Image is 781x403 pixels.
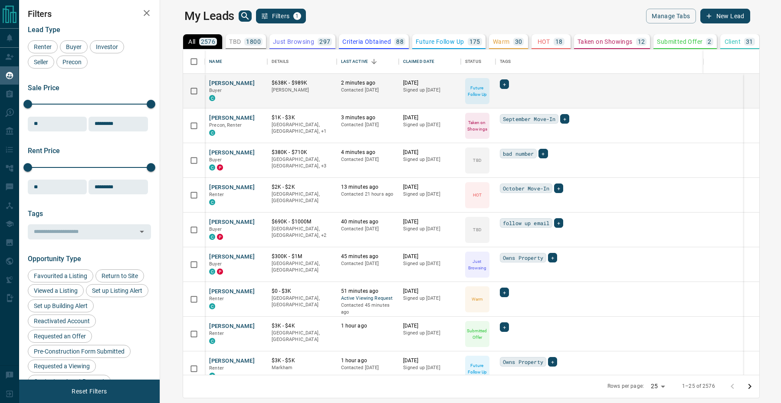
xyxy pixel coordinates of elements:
span: Seller [31,59,51,66]
button: [PERSON_NAME] [209,357,255,365]
p: TBD [229,39,241,45]
p: 3 minutes ago [341,114,394,121]
p: Contacted [DATE] [341,87,394,94]
div: Status [465,49,481,74]
p: [GEOGRAPHIC_DATA], [GEOGRAPHIC_DATA] [272,330,332,343]
p: 13 minutes ago [341,183,394,191]
div: condos.ca [209,338,215,344]
p: [DATE] [403,218,456,226]
p: Signed up [DATE] [403,87,456,94]
button: [PERSON_NAME] [209,218,255,226]
span: September Move-In [503,115,555,123]
p: Signed up [DATE] [403,260,456,267]
span: Contact an Agent Request [31,378,108,385]
p: Warm [472,296,483,302]
div: + [560,114,569,124]
div: Buyer [60,40,88,53]
span: Reactivated Account [31,318,93,324]
p: HOT [473,192,482,198]
span: 1 [294,13,300,19]
p: [GEOGRAPHIC_DATA], [GEOGRAPHIC_DATA] [272,260,332,274]
span: Renter [209,331,224,336]
button: [PERSON_NAME] [209,114,255,122]
div: Favourited a Listing [28,269,93,282]
span: Renter [209,365,224,371]
span: Opportunity Type [28,255,81,263]
p: Taken on Showings [466,119,489,132]
p: Future Follow Up [466,362,489,375]
div: Investor [90,40,124,53]
p: Just Browsing [273,39,314,45]
div: Renter [28,40,58,53]
p: $1K - $3K [272,114,332,121]
h2: Filters [28,9,151,19]
p: 175 [469,39,480,45]
p: 40 minutes ago [341,218,394,226]
p: Contacted 45 minutes ago [341,302,394,315]
p: Submitted Offer [466,328,489,341]
span: + [557,184,560,193]
span: Set up Listing Alert [89,287,145,294]
p: [DATE] [403,322,456,330]
p: [DATE] [403,288,456,295]
button: [PERSON_NAME] [209,183,255,192]
p: [DATE] [403,183,456,191]
div: Name [205,49,267,74]
div: + [554,218,563,228]
span: Buyer [209,88,222,93]
span: Buyer [209,226,222,232]
p: 88 [396,39,404,45]
p: Markham [272,364,332,371]
div: + [548,357,557,367]
p: TBD [473,226,481,233]
div: Precon [56,56,88,69]
div: property.ca [217,164,223,170]
p: TBD [473,157,481,164]
p: Signed up [DATE] [403,364,456,371]
div: Details [272,49,289,74]
div: Pre-Construction Form Submitted [28,345,131,358]
span: Set up Building Alert [31,302,91,309]
p: [DATE] [403,253,456,260]
div: Claimed Date [403,49,435,74]
p: [GEOGRAPHIC_DATA], [GEOGRAPHIC_DATA] [272,191,332,204]
span: October Move-In [503,184,549,193]
p: 1–25 of 2576 [682,383,715,390]
span: Renter [209,296,224,301]
p: Future Follow Up [466,85,489,98]
p: $2K - $2K [272,183,332,191]
div: Contact an Agent Request [28,375,111,388]
button: Sort [368,56,380,68]
div: + [500,79,509,89]
p: $3K - $5K [272,357,332,364]
span: Tags [28,210,43,218]
p: Contacted [DATE] [341,364,394,371]
div: Return to Site [95,269,144,282]
div: 25 [647,380,668,393]
p: $0 - $3K [272,288,332,295]
button: [PERSON_NAME] [209,322,255,331]
span: + [503,323,506,331]
p: All [188,39,195,45]
p: 45 minutes ago [341,253,394,260]
span: Investor [93,43,121,50]
span: + [563,115,566,123]
div: Reactivated Account [28,315,96,328]
p: [PERSON_NAME] [272,87,332,94]
span: Owns Property [503,357,543,366]
span: Precon [59,59,85,66]
div: property.ca [217,234,223,240]
p: Client [725,39,741,45]
div: Status [461,49,496,74]
span: Sale Price [28,84,59,92]
div: + [538,149,548,158]
div: Requested an Offer [28,330,92,343]
p: [GEOGRAPHIC_DATA], [GEOGRAPHIC_DATA] [272,295,332,308]
button: Manage Tabs [646,9,696,23]
p: $638K - $989K [272,79,332,87]
span: + [503,80,506,88]
span: + [551,253,554,262]
span: Requested a Viewing [31,363,93,370]
p: $380K - $710K [272,149,332,156]
p: $690K - $1000M [272,218,332,226]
